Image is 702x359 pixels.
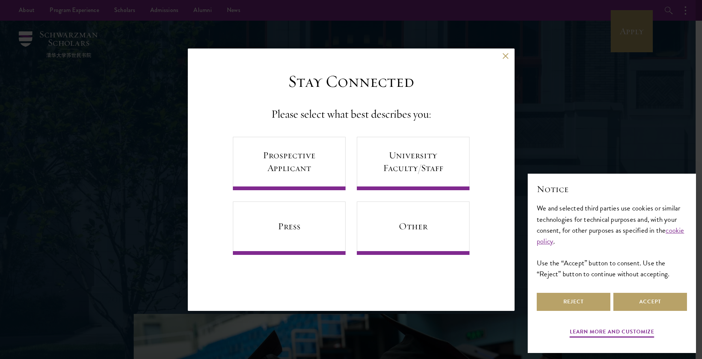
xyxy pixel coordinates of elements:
a: Other [357,201,470,255]
a: Press [233,201,346,255]
h4: Please select what best describes you: [271,107,431,122]
h3: Stay Connected [288,71,414,92]
a: cookie policy [537,225,684,247]
button: Reject [537,293,610,311]
a: University Faculty/Staff [357,137,470,190]
button: Learn more and customize [570,327,654,339]
a: Prospective Applicant [233,137,346,190]
div: We and selected third parties use cookies or similar technologies for technical purposes and, wit... [537,203,687,279]
button: Accept [613,293,687,311]
h2: Notice [537,183,687,195]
